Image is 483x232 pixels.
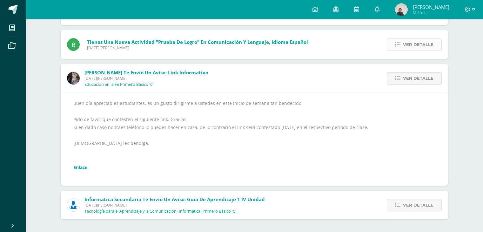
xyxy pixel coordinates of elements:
span: Ver detalle [403,199,433,211]
span: [DATE][PERSON_NAME] [87,45,308,51]
span: Mi Perfil [413,10,449,15]
p: Tecnología para el Aprendizaje y la Comunicación (Informática) Primero Básico 'C' [84,209,236,214]
img: 1855dde4682a897e962b3075ff2481c4.png [395,3,408,16]
a: Enlace [73,164,87,170]
span: Informática Secundaria te envió un aviso: Guia De Aprendizaje 1 IV Unidad [84,196,265,202]
img: 6ed6846fa57649245178fca9fc9a58dd.png [67,199,80,211]
span: [PERSON_NAME] te envió un aviso: Link Informativo [84,69,208,76]
span: Ver detalle [403,72,433,84]
span: [DATE][PERSON_NAME] [84,202,265,208]
span: Ver detalle [403,39,433,51]
span: [PERSON_NAME] [413,4,449,10]
span: Tienes una nueva actividad "Prueba de logro" En Comunicación y Lenguaje, Idioma Español [87,39,308,45]
img: 8322e32a4062cfa8b237c59eedf4f548.png [67,72,80,85]
div: Buen día apreciables estudiantes, es un gusto dirigirme a ustedes en este inicio de semana tan be... [73,99,435,179]
p: Educación en la Fe Primero Básico 'C' [84,82,154,87]
span: [DATE][PERSON_NAME] [84,76,208,81]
